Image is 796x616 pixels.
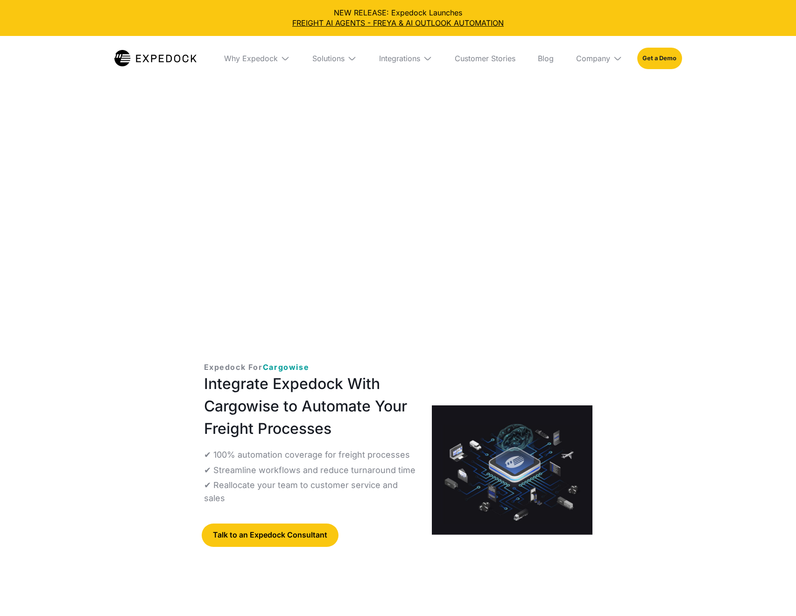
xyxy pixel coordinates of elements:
div: Why Expedock [224,54,278,63]
div: Solutions [305,36,364,81]
a: Get a Demo [637,48,682,69]
a: FREIGHT AI AGENTS - FREYA & AI OUTLOOK AUTOMATION [7,18,789,28]
div: Company [576,54,610,63]
p: ✔ Reallocate your team to customer service and sales [204,479,417,505]
p: ✔ Streamline workflows and reduce turnaround time [204,464,416,477]
p: ✔ 100% automation coverage for freight processes [204,448,410,461]
a: open lightbox [432,405,592,535]
a: Talk to an Expedock Consultant [202,524,338,547]
div: Integrations [372,36,440,81]
div: NEW RELEASE: Expedock Launches [7,7,789,28]
div: Integrations [379,54,420,63]
a: Blog [530,36,561,81]
a: Customer Stories [447,36,523,81]
div: Company [569,36,630,81]
div: Solutions [312,54,345,63]
span: Cargowise [263,362,309,372]
div: Why Expedock [217,36,297,81]
h1: Integrate Expedock With Cargowise to Automate Your Freight Processes [204,373,417,440]
p: Expedock For [204,361,310,373]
